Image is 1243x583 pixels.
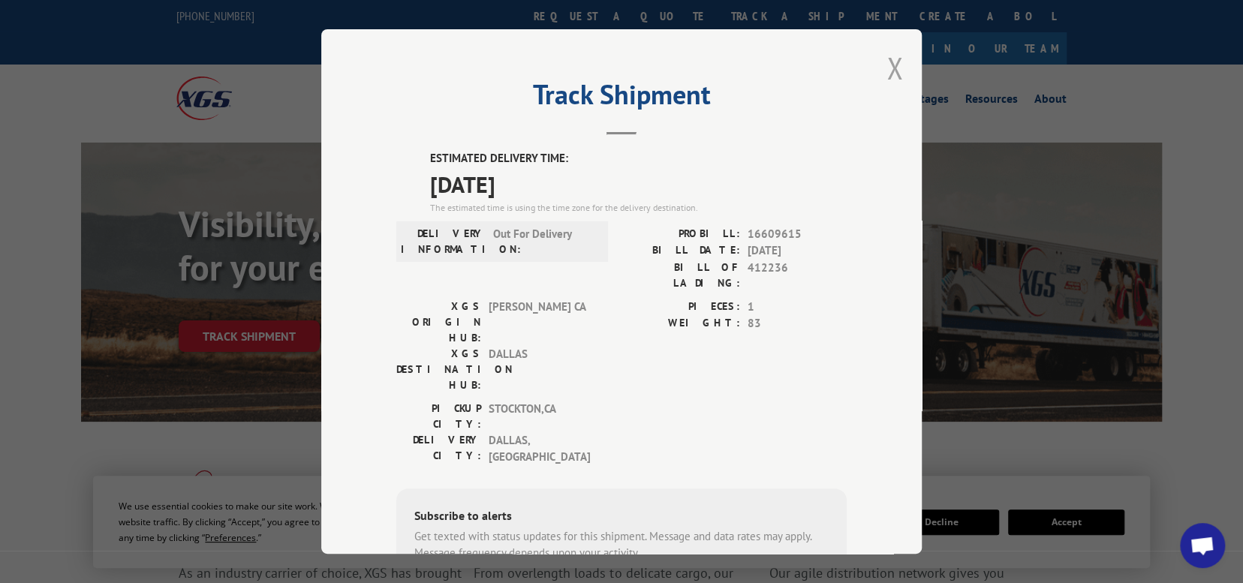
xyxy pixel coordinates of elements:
[401,225,486,257] label: DELIVERY INFORMATION:
[414,506,829,527] div: Subscribe to alerts
[886,48,903,88] button: Close modal
[430,167,847,200] span: [DATE]
[748,242,847,260] span: [DATE]
[396,345,481,392] label: XGS DESTINATION HUB:
[621,242,740,260] label: BILL DATE:
[1180,523,1225,568] div: Open chat
[396,400,481,431] label: PICKUP CITY:
[748,225,847,242] span: 16609615
[430,150,847,167] label: ESTIMATED DELIVERY TIME:
[748,259,847,290] span: 412236
[396,84,847,113] h2: Track Shipment
[748,315,847,332] span: 83
[748,298,847,315] span: 1
[489,345,590,392] span: DALLAS
[396,431,481,465] label: DELIVERY CITY:
[489,431,590,465] span: DALLAS , [GEOGRAPHIC_DATA]
[621,225,740,242] label: PROBILL:
[621,315,740,332] label: WEIGHT:
[489,298,590,345] span: [PERSON_NAME] CA
[430,200,847,214] div: The estimated time is using the time zone for the delivery destination.
[621,298,740,315] label: PIECES:
[489,400,590,431] span: STOCKTON , CA
[396,298,481,345] label: XGS ORIGIN HUB:
[621,259,740,290] label: BILL OF LADING:
[493,225,594,257] span: Out For Delivery
[414,527,829,561] div: Get texted with status updates for this shipment. Message and data rates may apply. Message frequ...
